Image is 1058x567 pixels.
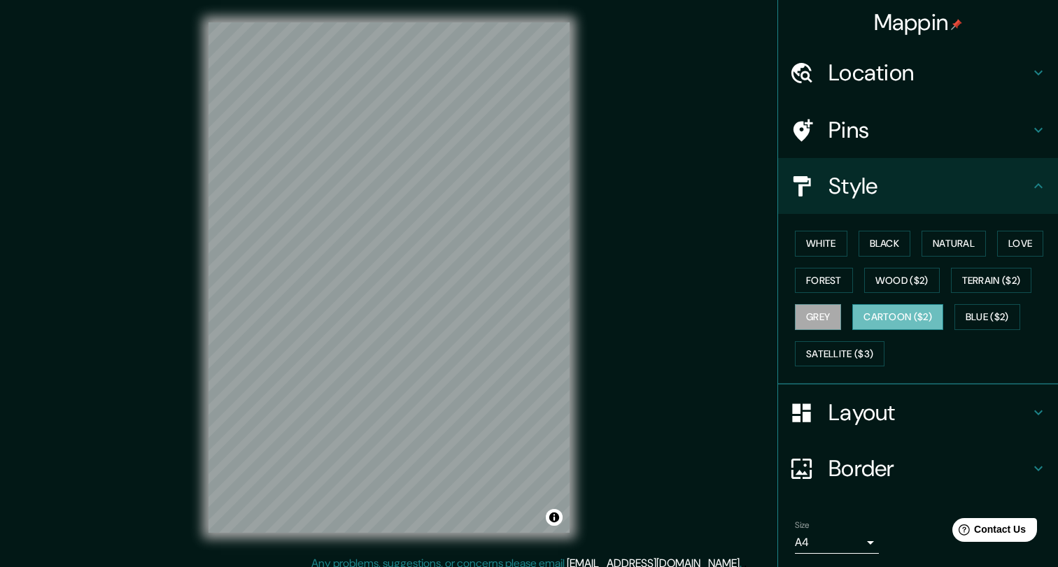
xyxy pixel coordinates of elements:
button: Cartoon ($2) [852,304,943,330]
h4: Location [828,59,1030,87]
div: Pins [778,102,1058,158]
button: Natural [922,231,986,257]
h4: Style [828,172,1030,200]
h4: Layout [828,399,1030,426]
button: Terrain ($2) [951,268,1032,294]
button: Grey [795,304,841,330]
h4: Pins [828,116,1030,144]
img: pin-icon.png [951,19,962,30]
iframe: Help widget launcher [933,512,1043,552]
button: Wood ($2) [864,268,940,294]
button: Blue ($2) [954,304,1020,330]
button: Black [859,231,911,257]
button: Toggle attribution [546,509,563,526]
div: A4 [795,531,879,554]
button: Satellite ($3) [795,341,884,367]
button: Forest [795,268,853,294]
div: Layout [778,385,1058,440]
label: Size [795,519,810,531]
div: Border [778,440,1058,496]
button: White [795,231,847,257]
h4: Mappin [874,8,963,36]
div: Location [778,45,1058,101]
button: Love [997,231,1043,257]
canvas: Map [209,22,570,533]
div: Style [778,158,1058,214]
h4: Border [828,454,1030,482]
